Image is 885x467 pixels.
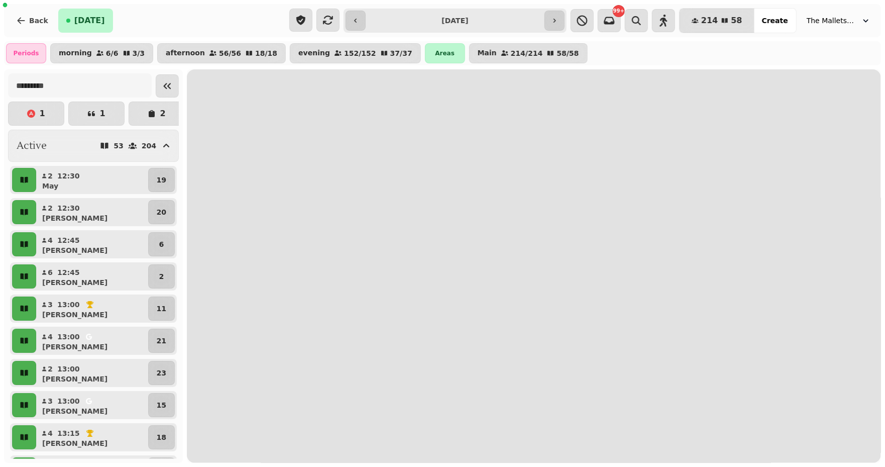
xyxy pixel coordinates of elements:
[255,50,277,57] p: 18 / 18
[156,74,179,98] button: Collapse sidebar
[42,374,107,384] p: [PERSON_NAME]
[47,396,53,406] p: 3
[68,102,125,126] button: 1
[57,171,80,181] p: 12:30
[157,400,166,410] p: 15
[148,361,175,385] button: 23
[42,245,107,255] p: [PERSON_NAME]
[511,50,543,57] p: 214 / 214
[157,207,166,217] p: 20
[344,50,376,57] p: 152 / 152
[114,142,123,149] p: 53
[38,297,146,321] button: 313:00[PERSON_NAME]
[47,300,53,310] p: 3
[148,168,175,192] button: 19
[148,329,175,353] button: 21
[129,102,185,126] button: 2
[42,181,58,191] p: May
[159,239,164,249] p: 6
[47,203,53,213] p: 2
[219,50,241,57] p: 56 / 56
[807,16,857,26] span: The Malletsheugh
[50,43,153,63] button: morning6/63/3
[298,49,330,57] p: evening
[390,50,412,57] p: 37 / 37
[47,235,53,245] p: 4
[17,139,47,153] h2: Active
[469,43,588,63] button: Main214/21458/58
[148,297,175,321] button: 11
[57,428,80,438] p: 13:15
[557,50,579,57] p: 58 / 58
[148,425,175,449] button: 18
[157,432,166,442] p: 18
[6,43,46,63] div: Periods
[731,17,742,25] span: 58
[148,393,175,417] button: 15
[159,271,164,282] p: 2
[38,361,146,385] button: 213:00[PERSON_NAME]
[160,110,165,118] p: 2
[47,364,53,374] p: 2
[133,50,145,57] p: 3 / 3
[38,200,146,224] button: 212:30[PERSON_NAME]
[57,235,80,245] p: 12:45
[47,267,53,277] p: 6
[42,310,107,320] p: [PERSON_NAME]
[59,49,92,57] p: morning
[157,336,166,346] p: 21
[8,102,64,126] button: 1
[47,332,53,342] p: 4
[38,425,146,449] button: 413:15[PERSON_NAME]
[42,438,107,448] p: [PERSON_NAME]
[57,267,80,277] p: 12:45
[290,43,421,63] button: evening152/15237/37
[148,232,175,256] button: 6
[701,17,718,25] span: 214
[166,49,205,57] p: afternoon
[754,9,796,33] button: Create
[47,428,53,438] p: 4
[57,203,80,213] p: 12:30
[42,277,107,288] p: [PERSON_NAME]
[99,110,105,118] p: 1
[42,213,107,223] p: [PERSON_NAME]
[148,264,175,289] button: 2
[613,9,624,14] span: 99+
[57,396,80,406] p: 13:00
[148,200,175,224] button: 20
[38,232,146,256] button: 412:45[PERSON_NAME]
[38,329,146,353] button: 413:00[PERSON_NAME]
[58,9,113,33] button: [DATE]
[106,50,119,57] p: 6 / 6
[39,110,45,118] p: 1
[8,130,179,162] button: Active53204
[680,9,754,33] button: 21458
[38,393,146,417] button: 313:00[PERSON_NAME]
[57,332,80,342] p: 13:00
[762,17,788,24] span: Create
[57,364,80,374] p: 13:00
[478,49,497,57] p: Main
[42,406,107,416] p: [PERSON_NAME]
[157,368,166,378] p: 23
[57,300,80,310] p: 13:00
[38,264,146,289] button: 612:45[PERSON_NAME]
[42,342,107,352] p: [PERSON_NAME]
[8,9,56,33] button: Back
[74,17,105,25] span: [DATE]
[425,43,465,63] div: Areas
[29,17,48,24] span: Back
[157,175,166,185] p: 19
[38,168,146,192] button: 212:30May
[157,43,286,63] button: afternoon56/5618/18
[142,142,156,149] p: 204
[801,12,877,30] button: The Malletsheugh
[47,171,53,181] p: 2
[157,304,166,314] p: 11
